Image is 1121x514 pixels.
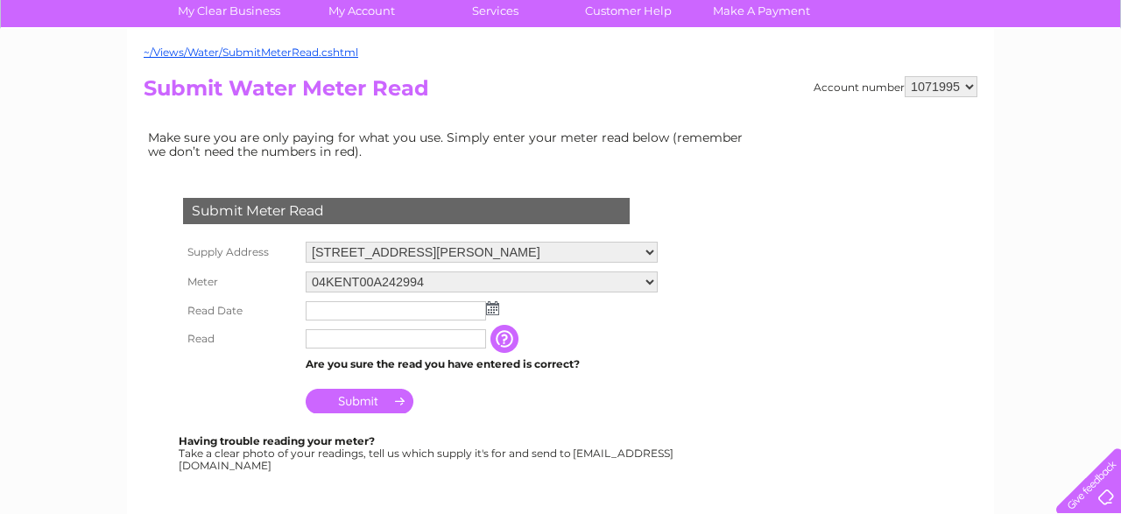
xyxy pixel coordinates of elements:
a: Blog [969,74,994,88]
th: Read [179,325,301,353]
div: Clear Business is a trading name of Verastar Limited (registered in [GEOGRAPHIC_DATA] No. 3667643... [148,10,976,85]
th: Supply Address [179,237,301,267]
div: Submit Meter Read [183,198,630,224]
input: Submit [306,389,413,413]
img: ... [486,301,499,315]
b: Having trouble reading your meter? [179,434,375,447]
div: Take a clear photo of your readings, tell us which supply it's for and send to [EMAIL_ADDRESS][DO... [179,435,676,471]
input: Information [490,325,522,353]
th: Read Date [179,297,301,325]
a: 0333 014 3131 [791,9,912,31]
div: Account number [814,76,977,97]
a: Log out [1063,74,1104,88]
td: Make sure you are only paying for what you use. Simply enter your meter read below (remember we d... [144,126,757,163]
td: Are you sure the read you have entered is correct? [301,353,662,376]
a: Contact [1005,74,1047,88]
img: logo.png [39,46,129,99]
a: Energy [857,74,895,88]
a: Water [813,74,846,88]
a: Telecoms [906,74,958,88]
h2: Submit Water Meter Read [144,76,977,109]
a: ~/Views/Water/SubmitMeterRead.cshtml [144,46,358,59]
th: Meter [179,267,301,297]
